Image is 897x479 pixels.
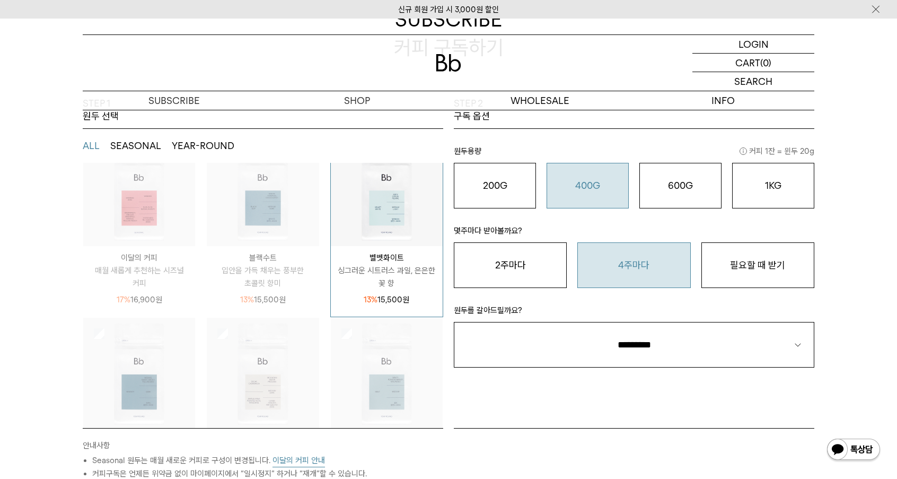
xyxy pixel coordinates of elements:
a: SUBSCRIBE [83,91,266,110]
span: 원 [402,295,409,304]
p: 원두용량 [454,145,814,163]
img: 카카오톡 채널 1:1 채팅 버튼 [826,438,881,463]
button: 1KG [732,163,814,208]
a: 신규 회원 가입 시 3,000원 할인 [398,5,499,14]
button: 400G [547,163,629,208]
span: 13% [240,295,254,304]
button: 600G [639,163,722,208]
p: 매월 새롭게 추천하는 시즈널 커피 [83,264,195,290]
p: (0) [760,54,771,72]
p: 몇주마다 받아볼까요? [454,224,814,242]
o: 600G [668,180,693,191]
img: 상품이미지 [207,134,319,246]
a: SHOP [266,91,448,110]
p: WHOLESALE [448,91,631,110]
img: 상품이미지 [207,318,319,430]
span: 원 [279,295,286,304]
img: 상품이미지 [331,134,443,246]
button: ALL [83,140,100,152]
p: 15,500 [364,293,409,306]
a: CART (0) [692,54,814,72]
button: YEAR-ROUND [172,140,234,152]
button: 4주마다 [577,242,690,288]
o: 200G [483,180,507,191]
img: 상품이미지 [83,134,195,246]
button: 필요할 때 받기 [701,242,814,288]
p: 입안을 가득 채우는 풍부한 초콜릿 향미 [207,264,319,290]
p: 15,500 [240,293,286,306]
span: 13% [364,295,377,304]
p: 싱그러운 시트러스 과일, 은은한 꽃 향 [331,264,443,290]
span: 17% [117,295,130,304]
button: 200G [454,163,536,208]
a: LOGIN [692,35,814,54]
p: 벨벳화이트 [331,251,443,264]
o: 1KG [765,180,781,191]
p: 이달의 커피 [83,251,195,264]
span: 원 [155,295,162,304]
button: 2주마다 [454,242,567,288]
p: 16,900 [117,293,162,306]
p: LOGIN [738,35,769,53]
img: 로고 [436,54,461,72]
img: 상품이미지 [331,318,443,430]
o: 400G [575,180,600,191]
button: SEASONAL [110,140,161,152]
span: 커피 1잔 = 윈두 20g [740,145,814,158]
li: Seasonal 원두는 매월 새로운 커피로 구성이 변경됩니다. [92,454,443,467]
p: INFO [631,91,814,110]
button: 이달의 커피 안내 [272,454,325,467]
p: 원두를 갈아드릴까요? [454,304,814,322]
p: SEARCH [734,72,772,91]
img: 상품이미지 [83,318,195,430]
p: CART [735,54,760,72]
p: 안내사항 [83,439,443,454]
p: 블랙수트 [207,251,319,264]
